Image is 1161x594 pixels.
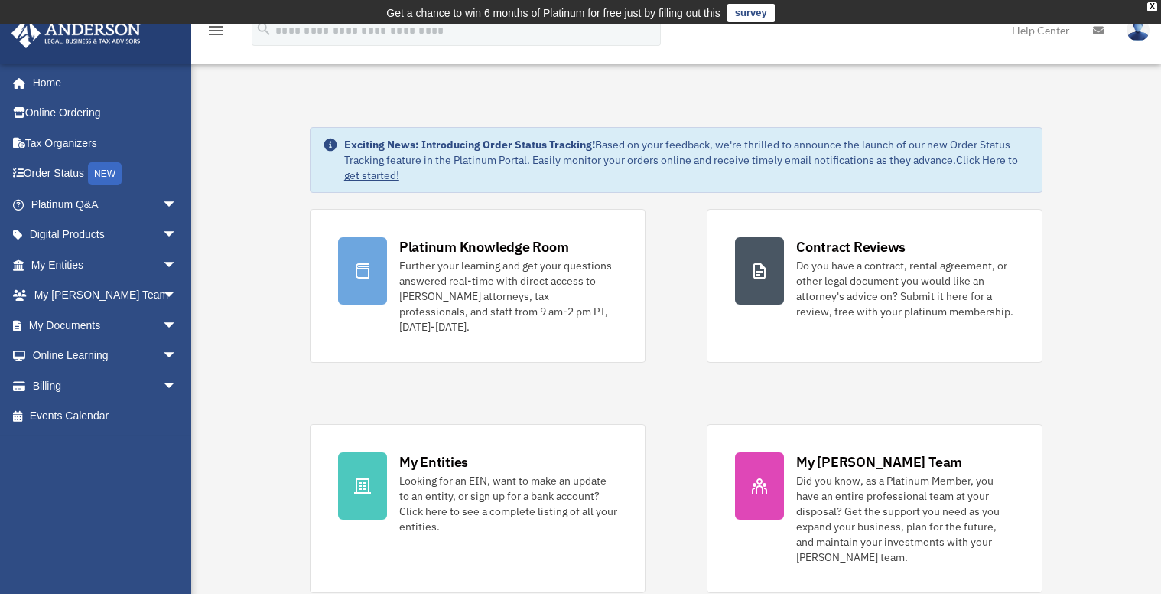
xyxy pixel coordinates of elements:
a: Events Calendar [11,401,200,432]
div: Looking for an EIN, want to make an update to an entity, or sign up for a bank account? Click her... [399,473,617,534]
a: menu [207,27,225,40]
div: Platinum Knowledge Room [399,237,569,256]
a: Digital Productsarrow_drop_down [11,220,200,250]
img: Anderson Advisors Platinum Portal [7,18,145,48]
div: NEW [88,162,122,185]
a: Contract Reviews Do you have a contract, rental agreement, or other legal document you would like... [707,209,1042,363]
span: arrow_drop_down [162,310,193,341]
a: Tax Organizers [11,128,200,158]
i: search [255,21,272,38]
span: arrow_drop_down [162,220,193,251]
strong: Exciting News: Introducing Order Status Tracking! [344,138,595,152]
a: Platinum Q&Aarrow_drop_down [11,189,200,220]
i: menu [207,21,225,40]
a: My Entitiesarrow_drop_down [11,250,200,280]
a: My [PERSON_NAME] Teamarrow_drop_down [11,280,200,311]
a: Click Here to get started! [344,153,1018,182]
div: close [1147,2,1157,11]
a: survey [727,4,775,22]
a: My [PERSON_NAME] Team Did you know, as a Platinum Member, you have an entire professional team at... [707,424,1042,593]
span: arrow_drop_down [162,370,193,402]
a: Platinum Knowledge Room Further your learning and get your questions answered real-time with dire... [310,209,646,363]
a: My Documentsarrow_drop_down [11,310,200,341]
div: Get a chance to win 6 months of Platinum for free just by filling out this [386,4,720,22]
a: Home [11,67,193,98]
div: Contract Reviews [796,237,906,256]
div: Do you have a contract, rental agreement, or other legal document you would like an attorney's ad... [796,258,1014,319]
a: My Entities Looking for an EIN, want to make an update to an entity, or sign up for a bank accoun... [310,424,646,593]
div: My [PERSON_NAME] Team [796,452,962,472]
a: Order StatusNEW [11,158,200,190]
a: Billingarrow_drop_down [11,370,200,401]
img: User Pic [1127,19,1150,41]
span: arrow_drop_down [162,250,193,281]
span: arrow_drop_down [162,341,193,372]
div: Further your learning and get your questions answered real-time with direct access to [PERSON_NAM... [399,258,617,335]
div: Did you know, as a Platinum Member, you have an entire professional team at your disposal? Get th... [796,473,1014,565]
a: Online Learningarrow_drop_down [11,341,200,371]
span: arrow_drop_down [162,280,193,312]
span: arrow_drop_down [162,189,193,220]
div: My Entities [399,452,468,472]
div: Based on your feedback, we're thrilled to announce the launch of our new Order Status Tracking fe... [344,137,1029,183]
a: Online Ordering [11,98,200,129]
